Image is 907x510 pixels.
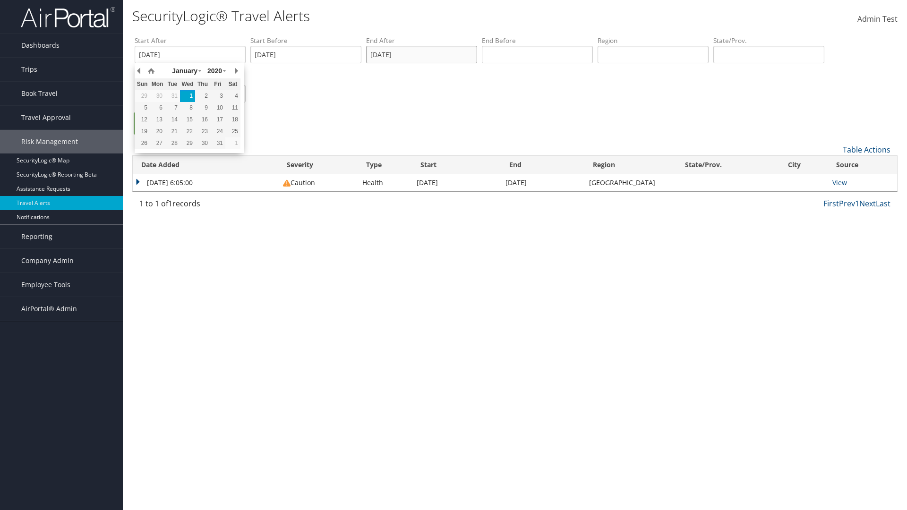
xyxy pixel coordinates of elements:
a: Prev [839,198,855,209]
div: 30 [150,92,165,100]
div: 5 [135,103,150,112]
span: 1 [168,198,172,209]
th: Type: activate to sort column ascending [358,156,412,174]
div: 1 [180,92,195,100]
span: Admin Test [857,14,898,24]
th: Tue [165,78,180,90]
th: Severity: activate to sort column ascending [278,156,358,174]
td: [DATE] [412,174,501,191]
div: 26 [135,139,150,147]
span: Company Admin [21,249,74,272]
th: Sun [135,78,150,90]
th: Wed [180,78,195,90]
div: 25 [225,127,240,136]
div: 7 [165,103,180,112]
th: Fri [210,78,225,90]
label: State/Prov. [713,36,824,45]
div: 11 [225,103,240,112]
th: Start: activate to sort column ascending [412,156,501,174]
a: 1 [855,198,859,209]
label: End After [366,36,477,45]
div: 8 [180,103,195,112]
div: 31 [210,139,225,147]
div: 28 [165,139,180,147]
td: [GEOGRAPHIC_DATA] [584,174,676,191]
td: [DATE] [501,174,584,191]
span: Reporting [21,225,52,248]
img: alert-flat-solid-caution.png [283,179,291,187]
th: Region: activate to sort column ascending [584,156,676,174]
label: Region [598,36,709,45]
a: Next [859,198,876,209]
div: 14 [165,115,180,124]
div: 13 [150,115,165,124]
th: Thu [195,78,210,90]
span: Travel Approval [21,106,71,129]
td: [DATE] 6:05:00 [133,174,278,191]
div: 20 [150,127,165,136]
th: Sat [225,78,240,90]
th: State/Prov.: activate to sort column ascending [676,156,779,174]
a: Last [876,198,890,209]
div: 10 [210,103,225,112]
th: End: activate to sort column ascending [501,156,584,174]
th: Source: activate to sort column ascending [828,156,897,174]
div: 24 [210,127,225,136]
td: Caution [278,174,358,191]
a: Search [134,112,179,135]
th: Date Added: activate to sort column ascending [133,156,278,174]
div: 22 [180,127,195,136]
span: Book Travel [21,82,58,105]
div: 2 [195,92,210,100]
span: Dashboards [21,34,60,57]
div: 1 to 1 of records [139,198,317,214]
a: Admin Test [857,5,898,34]
div: 31 [165,92,180,100]
img: airportal-logo.png [21,6,115,28]
td: Health [358,174,412,191]
div: 16 [195,115,210,124]
span: Trips [21,58,37,81]
div: 23 [195,127,210,136]
div: 4 [225,92,240,100]
label: Start Before [250,36,361,45]
label: Start After [135,36,246,45]
div: 21 [165,127,180,136]
label: End Before [482,36,593,45]
div: 27 [150,139,165,147]
th: Mon [150,78,165,90]
a: First [823,198,839,209]
div: 6 [150,103,165,112]
div: 9 [195,103,210,112]
div: 18 [225,115,240,124]
div: 29 [180,139,195,147]
div: 30 [195,139,210,147]
th: City: activate to sort column ascending [779,156,828,174]
div: 3 [210,92,225,100]
span: AirPortal® Admin [21,297,77,321]
span: Risk Management [21,130,78,153]
span: Employee Tools [21,273,70,297]
div: 19 [135,127,150,136]
div: 1 [225,139,240,147]
span: January [172,67,197,75]
div: 12 [135,115,150,124]
a: View [832,178,847,187]
a: Table Actions [843,144,890,155]
span: 2020 [207,67,222,75]
div: 17 [210,115,225,124]
div: 29 [135,92,150,100]
div: 15 [180,115,195,124]
h1: SecurityLogic® Travel Alerts [132,6,642,26]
